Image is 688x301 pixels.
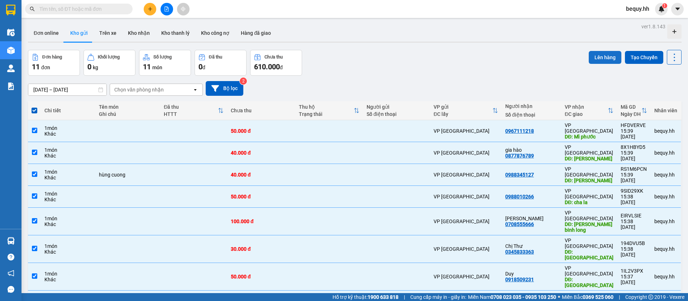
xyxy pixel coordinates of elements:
[44,277,92,282] div: Khác
[434,274,498,279] div: VP [GEOGRAPHIC_DATA]
[156,24,195,42] button: Kho thanh lý
[654,108,677,113] div: Nhân viên
[254,62,280,71] span: 610.000
[30,6,35,11] span: search
[44,243,92,249] div: 1 món
[114,86,164,93] div: Chọn văn phòng nhận
[468,293,556,301] span: Miền Nam
[7,83,15,90] img: solution-icon
[621,213,647,218] div: EIRVLSIE
[44,131,92,137] div: Khác
[44,197,92,202] div: Khác
[231,194,292,199] div: 50.000 đ
[621,293,647,298] div: ZF1KWBUS
[235,24,277,42] button: Hàng đã giao
[621,150,647,161] div: 15:39 [DATE]
[505,194,534,199] div: 0988010266
[505,112,558,118] div: Số điện thoại
[164,104,218,110] div: Đã thu
[8,270,14,277] span: notification
[621,194,647,205] div: 15:38 [DATE]
[231,246,292,252] div: 30.000 đ
[7,29,15,36] img: warehouse-icon
[44,216,92,221] div: 1 món
[231,172,292,178] div: 40.000 đ
[621,166,647,172] div: RS1M6PCN
[195,50,247,76] button: Đã thu0đ
[164,6,169,11] span: file-add
[505,147,558,153] div: gia hào
[231,274,292,279] div: 50.000 đ
[153,55,172,60] div: Số lượng
[299,104,354,110] div: Thu hộ
[264,55,283,60] div: Chưa thu
[231,108,292,113] div: Chưa thu
[621,144,647,150] div: 8X1HBYD5
[562,293,613,301] span: Miền Bắc
[621,218,647,230] div: 15:38 [DATE]
[565,156,613,161] div: DĐ: gia hao blong
[565,277,613,288] div: DĐ: Lộc ninh
[434,150,498,156] div: VP [GEOGRAPHIC_DATA]
[565,210,613,221] div: VP [GEOGRAPHIC_DATA]
[654,150,677,156] div: bequy.hh
[41,65,50,70] span: đơn
[505,277,534,282] div: 0918509231
[663,3,666,8] span: 1
[565,265,613,277] div: VP [GEOGRAPHIC_DATA]
[209,55,222,60] div: Đã thu
[667,24,682,39] div: Tạo kho hàng mới
[625,51,663,64] button: Tạo Chuyến
[434,111,492,117] div: ĐC lấy
[491,294,556,300] strong: 0708 023 035 - 0935 103 250
[565,188,613,199] div: VP [GEOGRAPHIC_DATA]
[621,122,647,128] div: HFDVERVE
[44,249,92,255] div: Khác
[8,286,14,293] span: message
[44,108,92,113] div: Chi tiết
[505,243,558,249] div: Chị Thư
[589,51,621,64] button: Lên hàng
[231,128,292,134] div: 50.000 đ
[83,50,135,76] button: Khối lượng0kg
[621,274,647,285] div: 15:37 [DATE]
[674,6,681,12] span: caret-down
[199,62,202,71] span: 0
[505,153,534,159] div: 0877876789
[662,3,667,8] sup: 1
[139,50,191,76] button: Số lượng11món
[32,62,40,71] span: 11
[621,111,641,117] div: Ngày ĐH
[192,87,198,93] svg: open
[621,268,647,274] div: 1IL2V3PX
[206,81,243,96] button: Bộ lọc
[621,104,641,110] div: Mã GD
[565,134,613,140] div: DĐ: Mĩ phước
[434,172,498,178] div: VP [GEOGRAPHIC_DATA]
[654,218,677,224] div: bequy.hh
[404,293,405,301] span: |
[152,65,162,70] span: món
[648,295,653,300] span: copyright
[621,246,647,258] div: 15:38 [DATE]
[144,3,156,15] button: plus
[28,84,106,95] input: Select a date range.
[44,153,92,159] div: Khác
[641,23,665,30] div: ver 1.8.143
[430,101,502,120] th: Toggle SortBy
[434,194,498,199] div: VP [GEOGRAPHIC_DATA]
[619,293,620,301] span: |
[7,47,15,54] img: warehouse-icon
[620,4,655,13] span: bequy.hh
[44,147,92,153] div: 1 món
[122,24,156,42] button: Kho nhận
[195,24,235,42] button: Kho công nợ
[434,246,498,252] div: VP [GEOGRAPHIC_DATA]
[28,24,64,42] button: Đơn online
[367,111,426,117] div: Số điện thoại
[202,65,205,70] span: đ
[28,50,80,76] button: Đơn hàng11đơn
[99,104,157,110] div: Tên món
[44,169,92,175] div: 1 món
[231,150,292,156] div: 40.000 đ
